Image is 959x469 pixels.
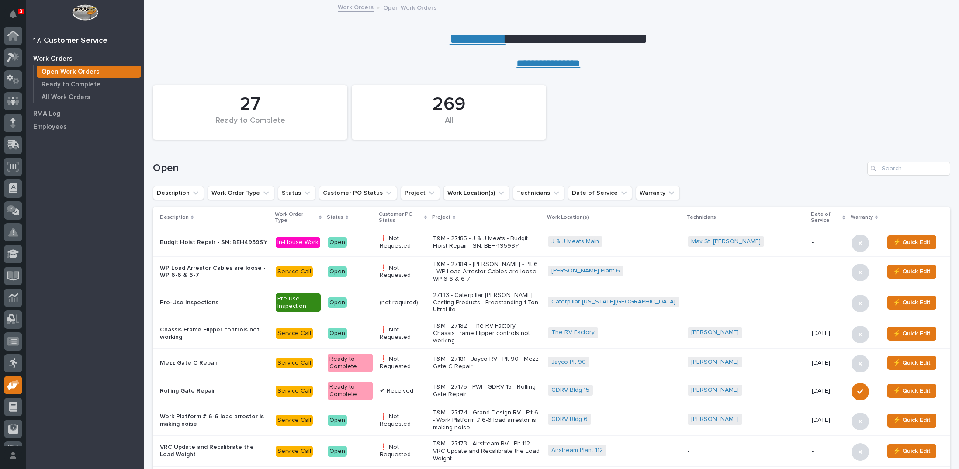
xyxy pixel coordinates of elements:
p: VRC Update and Recalibrate the Load Weight [160,444,269,459]
p: Technicians [687,213,716,222]
a: [PERSON_NAME] [691,386,739,394]
p: ❗ Not Requested [380,413,426,428]
div: Service Call [276,446,313,457]
a: Work Orders [26,52,144,65]
p: [DATE] [812,359,845,367]
p: Open Work Orders [383,2,436,12]
p: ❗ Not Requested [380,326,426,341]
p: Employees [33,123,67,131]
p: Work Orders [33,55,73,63]
p: Project [432,213,450,222]
p: - [688,268,804,276]
a: Ready to Complete [34,78,144,90]
button: ⚡ Quick Edit [887,414,936,428]
p: All Work Orders [42,93,90,101]
p: Description [160,213,189,222]
button: Work Location(s) [443,186,509,200]
div: Ready to Complete [328,354,373,372]
a: [PERSON_NAME] [691,329,739,336]
tr: Mezz Gate C RepairService CallReady to Complete❗ Not RequestedT&M - 27181 - Jayco RV - Plt 90 - M... [153,349,950,377]
div: 269 [367,93,531,115]
button: Notifications [4,5,22,24]
button: Project [401,186,440,200]
p: ❗ Not Requested [380,265,426,279]
a: All Work Orders [34,91,144,103]
a: Caterpillar [US_STATE][GEOGRAPHIC_DATA] [551,298,675,306]
p: - [812,299,845,307]
a: Jayco Plt 90 [551,359,586,366]
p: [DATE] [812,417,845,424]
tr: VRC Update and Recalibrate the Load WeightService CallOpen❗ Not RequestedT&M - 27173 - Airstream ... [153,436,950,467]
p: T&M - 27181 - Jayco RV - Plt 90 - Mezz Gate C Repair [433,355,541,370]
p: Chassis Frame Flipper controls not working [160,326,269,341]
p: T&M - 27184 - [PERSON_NAME] - Plt 6 - WP Load Arrestor Cables are loose - WP 6-6 & 6-7 [433,261,541,283]
p: T&M - 27185 - J & J Meats - Budgit Hoist Repair - SN: BEH4959SY [433,235,541,250]
span: ⚡ Quick Edit [893,358,931,368]
div: Open [328,446,347,457]
button: ⚡ Quick Edit [887,296,936,310]
button: ⚡ Quick Edit [887,444,936,458]
p: T&M - 27175 - PWI - GDRV 15 - Rolling Gate Repair [433,383,541,398]
span: ⚡ Quick Edit [893,328,931,339]
p: ❗ Not Requested [380,444,426,459]
div: 17. Customer Service [33,36,107,46]
p: ✔ Received [380,387,426,395]
button: ⚡ Quick Edit [887,384,936,398]
p: Work Location(s) [547,213,589,222]
div: Service Call [276,328,313,339]
button: Work Order Type [208,186,274,200]
a: Airstream Plant 112 [551,447,603,454]
p: T&M - 27174 - Grand Design RV - Plt 6 - Work Platform # 6-6 load arrestor is making noise [433,409,541,431]
p: T&M - 27173 - Airstream RV - Plt 112 - VRC Update and Recalibrate the Load Weight [433,440,541,462]
a: [PERSON_NAME] Plant 6 [551,267,620,275]
div: Open [328,328,347,339]
div: In-House Work [276,237,320,248]
div: Ready to Complete [168,116,332,134]
a: [PERSON_NAME] [691,359,739,366]
p: - [812,239,845,246]
button: Technicians [513,186,564,200]
div: Open [328,415,347,426]
p: T&M - 27182 - The RV Factory - Chassis Frame Flipper controls not working [433,322,541,344]
div: Pre-Use Inspection [276,293,321,312]
p: Rolling Gate Repair [160,387,269,395]
p: [DATE] [812,330,845,337]
button: ⚡ Quick Edit [887,356,936,370]
a: RMA Log [26,107,144,120]
tr: WP Load Arrestor Cables are loose - WP 6-6 & 6-7Service CallOpen❗ Not RequestedT&M - 27184 - [PER... [153,256,950,287]
div: Open [328,297,347,308]
a: The RV Factory [551,329,595,336]
p: - [688,448,804,455]
a: Max St. [PERSON_NAME] [691,238,761,245]
a: J & J Meats Main [551,238,599,245]
p: (not required) [380,299,426,307]
p: ❗ Not Requested [380,355,426,370]
a: [PERSON_NAME] [691,416,739,423]
tr: Work Platform # 6-6 load arrestor is making noiseService CallOpen❗ Not RequestedT&M - 27174 - Gra... [153,405,950,436]
p: Mezz Gate C Repair [160,359,269,367]
p: Pre-Use Inspections [160,299,269,307]
span: ⚡ Quick Edit [893,386,931,396]
button: Customer PO Status [319,186,397,200]
a: GDRV Bldg 6 [551,416,588,423]
div: Ready to Complete [328,382,373,400]
tr: Pre-Use InspectionsPre-Use InspectionOpen(not required)27183 - Caterpillar [PERSON_NAME] Casting ... [153,287,950,318]
tr: Chassis Frame Flipper controls not workingService CallOpen❗ Not RequestedT&M - 27182 - The RV Fac... [153,318,950,349]
p: WP Load Arrestor Cables are loose - WP 6-6 & 6-7 [160,265,269,279]
p: Budgit Hoist Repair - SN: BEH4959SY [160,239,269,246]
div: All [367,116,531,134]
input: Search [867,162,950,176]
span: ⚡ Quick Edit [893,415,931,425]
div: 27 [168,93,332,115]
button: Status [278,186,315,200]
p: - [812,448,845,455]
a: Employees [26,120,144,133]
button: Description [153,186,204,200]
button: ⚡ Quick Edit [887,265,936,279]
div: Service Call [276,358,313,369]
div: Service Call [276,415,313,426]
p: Status [327,213,343,222]
span: ⚡ Quick Edit [893,446,931,456]
p: Warranty [851,213,873,222]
